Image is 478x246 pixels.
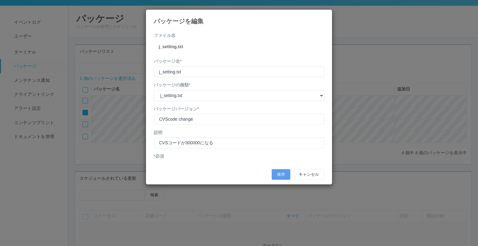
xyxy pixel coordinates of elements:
h4: パッケージを編集 [154,18,324,25]
label: 説明 [154,129,162,136]
label: パッケージの種類* [154,82,190,88]
input: 説明 [154,137,324,148]
label: パッケージバージョン* [154,106,199,112]
input: パッケージ名 [154,114,324,125]
input: パッケージ名 [154,66,324,77]
button: 保存 [272,169,290,180]
label: パッケージ名* [154,58,181,65]
button: キャンセル [293,169,324,180]
label: ファイル名 [154,32,176,39]
label: j_setting.txt [159,44,183,50]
